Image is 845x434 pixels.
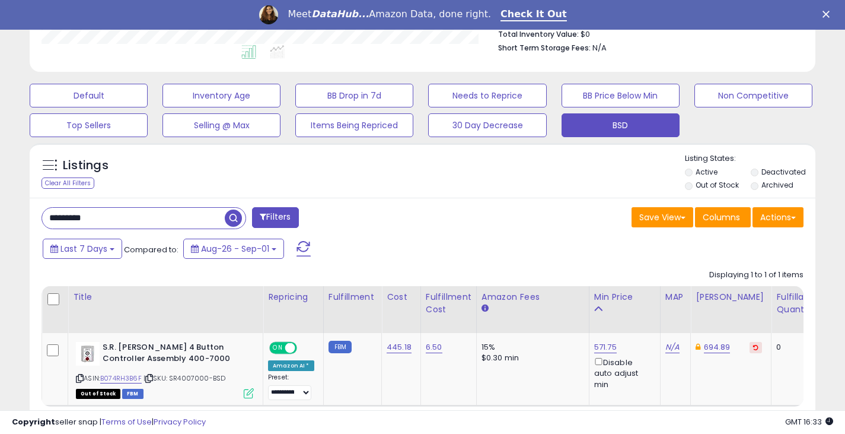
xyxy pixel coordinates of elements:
[498,43,591,53] b: Short Term Storage Fees:
[73,291,258,303] div: Title
[665,291,685,303] div: MAP
[594,356,651,390] div: Disable auto adjust min
[592,42,607,53] span: N/A
[201,243,269,255] span: Aug-26 - Sep-01
[183,239,284,259] button: Aug-26 - Sep-01
[426,341,442,353] a: 6.50
[43,239,122,259] button: Last 7 Days
[101,416,152,427] a: Terms of Use
[482,291,584,303] div: Amazon Fees
[498,29,579,39] b: Total Inventory Value:
[426,291,471,316] div: Fulfillment Cost
[259,5,278,24] img: Profile image for Georgie
[76,342,254,397] div: ASIN:
[776,342,813,353] div: 0
[270,343,285,353] span: ON
[498,26,795,40] li: $0
[703,211,740,223] span: Columns
[685,153,815,164] p: Listing States:
[76,342,100,366] img: 41SAcQ-fHoL._SL40_.jpg
[295,343,314,353] span: OFF
[30,84,148,107] button: Default
[268,360,314,371] div: Amazon AI *
[822,11,834,18] div: Close
[776,291,817,316] div: Fulfillable Quantity
[704,341,731,353] a: 694.89
[42,178,94,189] div: Clear All Filters
[696,291,766,303] div: [PERSON_NAME]
[752,207,803,227] button: Actions
[562,84,680,107] button: BB Price Below Min
[124,244,178,255] span: Compared to:
[30,113,148,137] button: Top Sellers
[594,291,655,303] div: Min Price
[482,353,580,363] div: $0.30 min
[785,416,833,427] span: 2025-09-9 16:33 GMT
[695,207,751,227] button: Columns
[60,243,107,255] span: Last 7 Days
[311,8,369,20] i: DataHub...
[696,180,739,190] label: Out of Stock
[252,207,298,228] button: Filters
[594,341,617,353] a: 571.75
[482,342,580,353] div: 15%
[329,291,377,303] div: Fulfillment
[329,341,352,353] small: FBM
[268,373,314,400] div: Preset:
[696,167,718,177] label: Active
[144,373,225,383] span: | SKU: SR4007000-BSD
[761,180,793,190] label: Archived
[122,389,144,399] span: FBM
[482,303,489,314] small: Amazon Fees.
[562,113,680,137] button: BSD
[12,417,206,428] div: seller snap | |
[162,84,280,107] button: Inventory Age
[387,341,412,353] a: 445.18
[295,113,413,137] button: Items Being Repriced
[268,291,318,303] div: Repricing
[761,167,806,177] label: Deactivated
[632,207,693,227] button: Save View
[162,113,280,137] button: Selling @ Max
[63,157,109,174] h5: Listings
[154,416,206,427] a: Privacy Policy
[76,389,120,399] span: All listings that are currently out of stock and unavailable for purchase on Amazon
[428,113,546,137] button: 30 Day Decrease
[665,341,680,353] a: N/A
[100,373,142,384] a: B074RH3B6F
[103,342,247,367] b: S.R. [PERSON_NAME] 4 Button Controller Assembly 400-7000
[295,84,413,107] button: BB Drop in 7d
[500,8,567,21] a: Check It Out
[709,270,803,281] div: Displaying 1 to 1 of 1 items
[288,8,491,20] div: Meet Amazon Data, done right.
[694,84,812,107] button: Non Competitive
[428,84,546,107] button: Needs to Reprice
[387,291,416,303] div: Cost
[12,416,55,427] strong: Copyright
